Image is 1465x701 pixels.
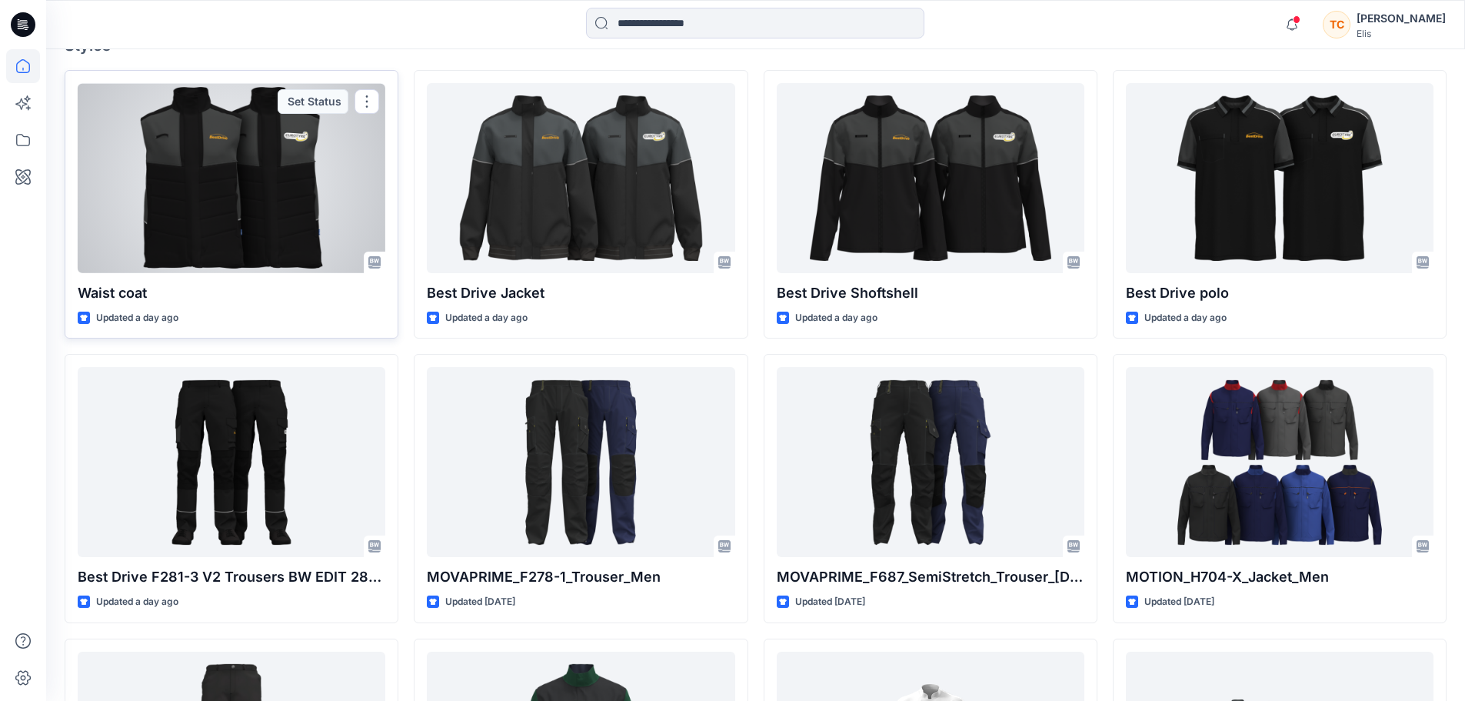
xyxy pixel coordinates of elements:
[795,594,865,610] p: Updated [DATE]
[1323,11,1350,38] div: TC
[96,310,178,326] p: Updated a day ago
[777,566,1084,588] p: MOVAPRIME_F687_SemiStretch_Trouser_[DEMOGRAPHIC_DATA]
[1126,566,1433,588] p: MOTION_H704-X_Jacket_Men
[427,566,734,588] p: MOVAPRIME_F278-1_Trouser_Men
[78,83,385,273] a: Waist coat
[777,83,1084,273] a: Best Drive Shoftshell
[96,594,178,610] p: Updated a day ago
[445,594,515,610] p: Updated [DATE]
[1126,83,1433,273] a: Best Drive polo
[1126,282,1433,304] p: Best Drive polo
[427,83,734,273] a: Best Drive Jacket
[1144,594,1214,610] p: Updated [DATE]
[1144,310,1227,326] p: Updated a day ago
[777,282,1084,304] p: Best Drive Shoftshell
[1357,9,1446,28] div: [PERSON_NAME]
[1357,28,1446,39] div: Elis
[78,367,385,557] a: Best Drive F281-3 V2 Trousers BW EDIT 2803
[78,566,385,588] p: Best Drive F281-3 V2 Trousers BW EDIT 2803
[78,282,385,304] p: Waist coat
[795,310,877,326] p: Updated a day ago
[427,367,734,557] a: MOVAPRIME_F278-1_Trouser_Men
[445,310,528,326] p: Updated a day ago
[1126,367,1433,557] a: MOTION_H704-X_Jacket_Men
[777,367,1084,557] a: MOVAPRIME_F687_SemiStretch_Trouser_Ladies
[427,282,734,304] p: Best Drive Jacket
